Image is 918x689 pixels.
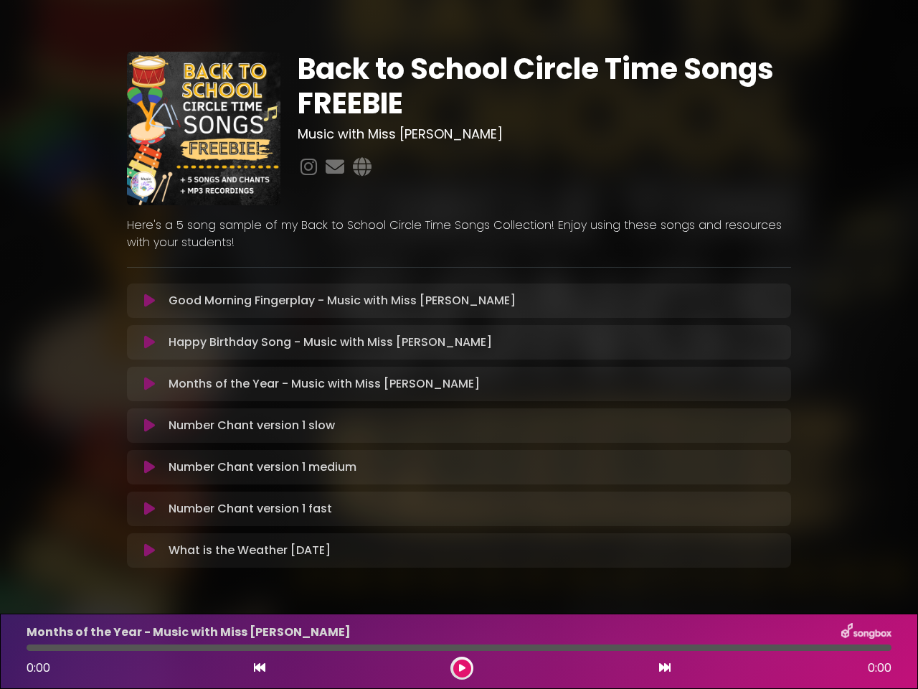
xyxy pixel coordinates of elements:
p: Months of the Year - Music with Miss [PERSON_NAME] [27,624,351,641]
p: Months of the Year - Music with Miss [PERSON_NAME] [169,375,480,393]
p: What is the Weather [DATE] [169,542,331,559]
p: Number Chant version 1 medium [169,459,356,476]
p: Happy Birthday Song - Music with Miss [PERSON_NAME] [169,334,492,351]
p: Here's a 5 song sample of my Back to School Circle Time Songs Collection! Enjoy using these songs... [127,217,791,251]
p: Number Chant version 1 fast [169,500,332,517]
img: FaQTVlJfRiSsofDUrnRH [127,52,280,205]
h3: Music with Miss [PERSON_NAME] [298,126,792,142]
p: Good Morning Fingerplay - Music with Miss [PERSON_NAME] [169,292,516,309]
img: songbox-logo-white.png [841,623,891,642]
p: Number Chant version 1 slow [169,417,335,434]
h1: Back to School Circle Time Songs FREEBIE [298,52,792,121]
